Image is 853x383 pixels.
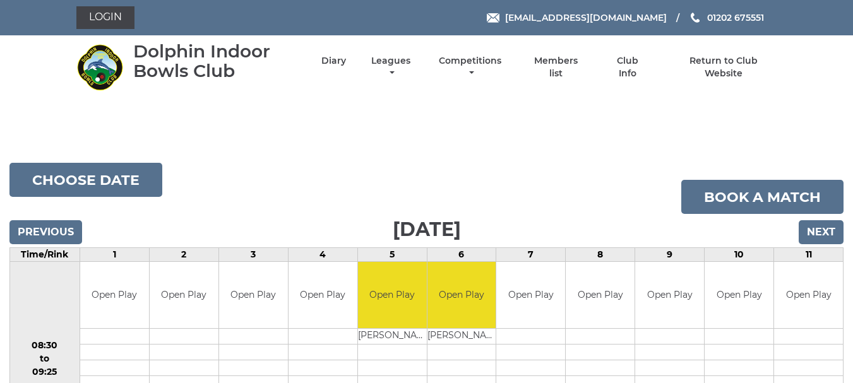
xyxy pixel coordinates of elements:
[76,6,134,29] a: Login
[566,248,635,262] td: 8
[681,180,844,214] a: Book a match
[705,262,773,328] td: Open Play
[368,55,414,80] a: Leagues
[76,44,124,91] img: Dolphin Indoor Bowls Club
[289,262,357,328] td: Open Play
[288,248,357,262] td: 4
[358,328,427,344] td: [PERSON_NAME]
[219,262,288,328] td: Open Play
[436,55,505,80] a: Competitions
[80,262,149,328] td: Open Play
[218,248,288,262] td: 3
[705,248,774,262] td: 10
[358,262,427,328] td: Open Play
[505,12,667,23] span: [EMAIL_ADDRESS][DOMAIN_NAME]
[10,248,80,262] td: Time/Rink
[496,248,566,262] td: 7
[691,13,700,23] img: Phone us
[527,55,585,80] a: Members list
[427,262,496,328] td: Open Play
[689,11,764,25] a: Phone us 01202 675551
[774,262,843,328] td: Open Play
[427,248,496,262] td: 6
[496,262,565,328] td: Open Play
[635,248,705,262] td: 9
[635,262,704,328] td: Open Play
[607,55,648,80] a: Club Info
[799,220,844,244] input: Next
[80,248,149,262] td: 1
[321,55,346,67] a: Diary
[670,55,777,80] a: Return to Club Website
[9,220,82,244] input: Previous
[357,248,427,262] td: 5
[774,248,844,262] td: 11
[487,11,667,25] a: Email [EMAIL_ADDRESS][DOMAIN_NAME]
[9,163,162,197] button: Choose date
[487,13,499,23] img: Email
[150,262,218,328] td: Open Play
[427,328,496,344] td: [PERSON_NAME]
[707,12,764,23] span: 01202 675551
[149,248,218,262] td: 2
[566,262,635,328] td: Open Play
[133,42,299,81] div: Dolphin Indoor Bowls Club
